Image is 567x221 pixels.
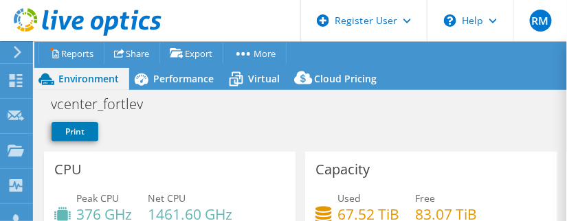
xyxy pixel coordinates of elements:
span: Free [415,191,435,205]
h3: Capacity [315,162,370,177]
span: Net CPU [148,191,186,205]
span: Used [337,191,361,205]
span: Virtual [248,72,280,85]
a: Share [104,43,160,64]
span: RM [530,10,552,32]
span: Peak CPU [76,191,119,205]
a: Reports [38,43,104,64]
a: More [223,43,287,64]
h3: CPU [54,162,82,177]
a: Export [159,43,223,64]
span: Performance [153,72,214,85]
a: Print [52,122,98,141]
span: Environment [58,72,119,85]
svg: \n [444,14,456,27]
h1: vcenter_fortlev [45,97,164,112]
span: Cloud Pricing [314,72,377,85]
